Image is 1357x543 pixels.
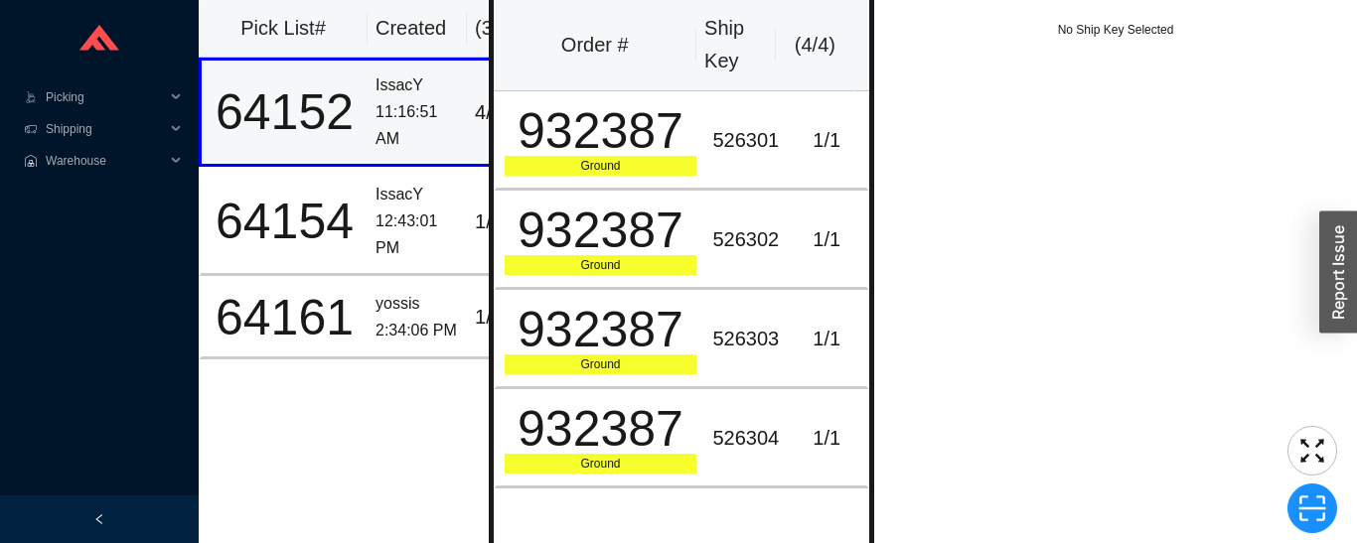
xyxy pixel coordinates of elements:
[1288,436,1336,466] span: fullscreen
[46,113,165,145] span: Shipping
[712,422,779,455] div: 526304
[874,20,1357,40] div: No Ship Key Selected
[376,208,459,261] div: 12:43:01 PM
[210,197,360,246] div: 64154
[1288,493,1336,523] span: scan
[505,106,697,156] div: 932387
[475,205,535,238] div: 1 / 5
[795,124,858,157] div: 1 / 1
[475,301,535,334] div: 1 / 1
[505,255,697,275] div: Ground
[1287,426,1337,475] button: fullscreen
[505,454,697,474] div: Ground
[376,182,459,208] div: IssacY
[46,145,165,177] span: Warehouse
[376,99,459,152] div: 11:16:51 AM
[376,72,459,99] div: IssacY
[93,513,105,525] span: left
[505,354,697,374] div: Ground
[475,12,538,45] div: ( 3 )
[712,323,779,355] div: 526303
[1287,483,1337,533] button: scan
[712,124,779,157] div: 526301
[505,404,697,454] div: 932387
[376,291,459,318] div: yossis
[505,305,697,354] div: 932387
[795,323,858,355] div: 1 / 1
[210,293,360,342] div: 64161
[210,87,360,137] div: 64152
[505,205,697,255] div: 932387
[46,81,165,113] span: Picking
[784,29,847,62] div: ( 4 / 4 )
[376,318,459,344] div: 2:34:06 PM
[712,223,779,256] div: 526302
[505,156,697,176] div: Ground
[795,223,858,256] div: 1 / 1
[795,422,858,455] div: 1 / 1
[475,96,535,129] div: 4 / 5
